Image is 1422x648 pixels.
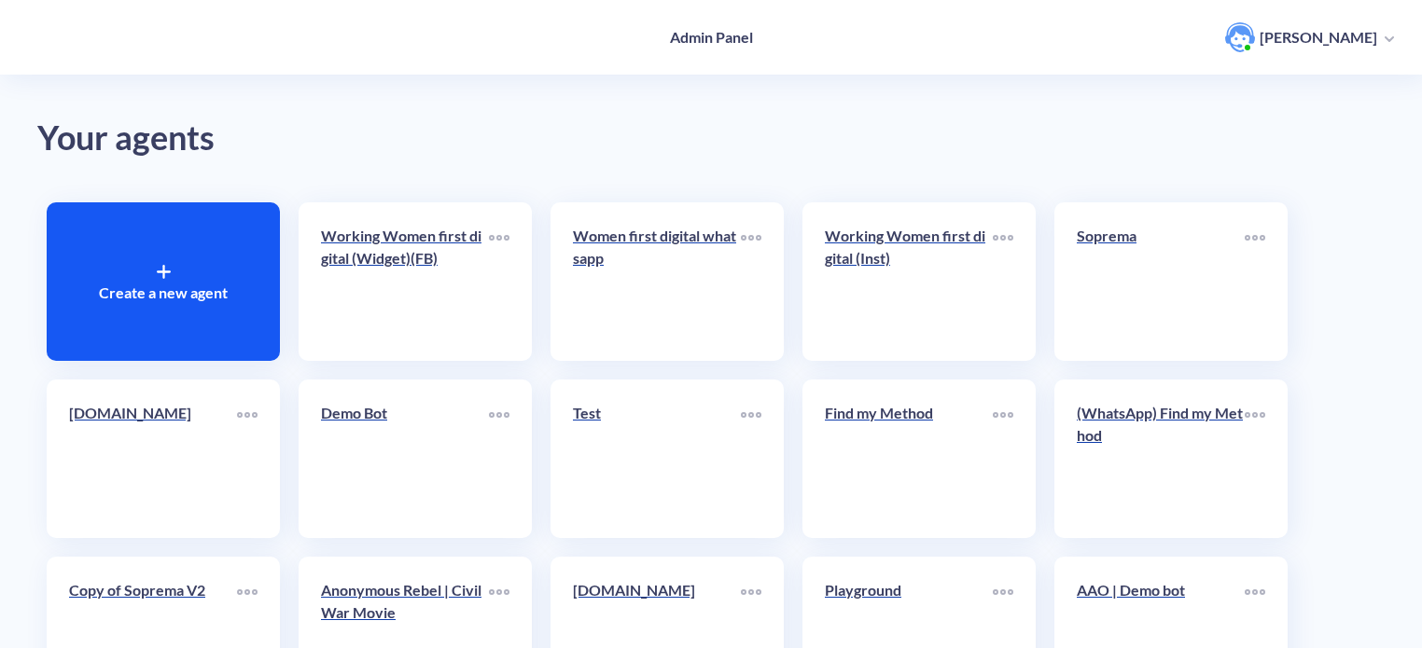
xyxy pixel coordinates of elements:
[825,402,993,424] p: Find my Method
[1077,402,1245,447] p: (WhatsApp) Find my Method
[1225,22,1255,52] img: user photo
[825,402,993,516] a: Find my Method
[1077,225,1245,338] a: Soprema
[573,225,741,269] p: Women first digital whatsapp
[1077,225,1245,247] p: Soprema
[69,579,237,601] p: Copy of Soprema V2
[321,402,489,424] p: Demo Bot
[573,402,741,516] a: Test
[321,402,489,516] a: Demo Bot
[825,579,993,601] p: Playground
[1077,402,1245,516] a: (WhatsApp) Find my Method
[1077,579,1245,601] p: AAO | Demo bot
[573,402,741,424] p: Test
[37,112,1385,165] div: Your agents
[1216,21,1403,54] button: user photo[PERSON_NAME]
[573,579,741,601] p: [DOMAIN_NAME]
[1260,27,1377,48] p: [PERSON_NAME]
[825,225,993,269] p: Working Women first digital (Inst)
[69,402,237,516] a: [DOMAIN_NAME]
[670,28,753,46] h4: Admin Panel
[69,402,237,424] p: [DOMAIN_NAME]
[321,225,489,269] p: Working Women first digital (Widget)(FB)
[825,225,993,338] a: Working Women first digital (Inst)
[321,579,489,624] p: Anonymous Rebel | Civil War Movie
[573,225,741,338] a: Women first digital whatsapp
[321,225,489,338] a: Working Women first digital (Widget)(FB)
[99,282,228,304] p: Create a new agent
